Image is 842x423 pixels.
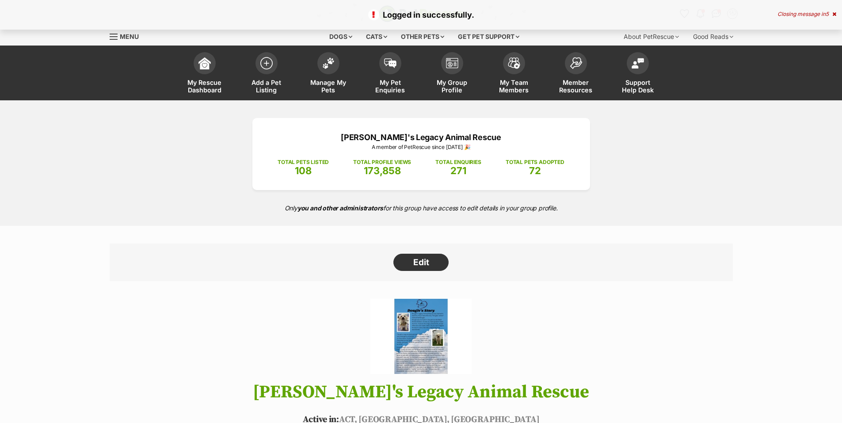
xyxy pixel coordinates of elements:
[360,28,393,46] div: Cats
[359,48,421,100] a: My Pet Enquiries
[110,28,145,44] a: Menu
[687,28,739,46] div: Good Reads
[322,57,335,69] img: manage-my-pets-icon-02211641906a0b7f246fdf0571729dbe1e7629f14944591b6c1af311fb30b64b.svg
[446,58,458,69] img: group-profile-icon-3fa3cf56718a62981997c0bc7e787c4b2cf8bcc04b72c1350f741eb67cf2f40e.svg
[421,48,483,100] a: My Group Profile
[185,79,225,94] span: My Rescue Dashboard
[618,79,658,94] span: Support Help Desk
[545,48,607,100] a: Member Resources
[508,57,520,69] img: team-members-icon-5396bd8760b3fe7c0b43da4ab00e1e3bb1a5d9ba89233759b79545d2d3fc5d0d.svg
[174,48,236,100] a: My Rescue Dashboard
[370,299,471,374] img: Dougie's Legacy Animal Rescue
[236,48,297,100] a: Add a Pet Listing
[483,48,545,100] a: My Team Members
[247,79,286,94] span: Add a Pet Listing
[266,143,577,151] p: A member of PetRescue since [DATE] 🎉
[295,165,312,176] span: 108
[529,165,541,176] span: 72
[395,28,450,46] div: Other pets
[260,57,273,69] img: add-pet-listing-icon-0afa8454b4691262ce3f59096e99ab1cd57d4a30225e0717b998d2c9b9846f56.svg
[297,204,384,212] strong: you and other administrators
[435,158,481,166] p: TOTAL ENQUIRIES
[607,48,669,100] a: Support Help Desk
[266,131,577,143] p: [PERSON_NAME]'s Legacy Animal Rescue
[632,58,644,69] img: help-desk-icon-fdf02630f3aa405de69fd3d07c3f3aa587a6932b1a1747fa1d2bba05be0121f9.svg
[370,79,410,94] span: My Pet Enquiries
[617,28,685,46] div: About PetRescue
[323,28,358,46] div: Dogs
[364,165,401,176] span: 173,858
[297,48,359,100] a: Manage My Pets
[353,158,411,166] p: TOTAL PROFILE VIEWS
[452,28,526,46] div: Get pet support
[556,79,596,94] span: Member Resources
[384,58,396,68] img: pet-enquiries-icon-7e3ad2cf08bfb03b45e93fb7055b45f3efa6380592205ae92323e6603595dc1f.svg
[506,158,564,166] p: TOTAL PETS ADOPTED
[450,165,466,176] span: 271
[570,57,582,69] img: member-resources-icon-8e73f808a243e03378d46382f2149f9095a855e16c252ad45f914b54edf8863c.svg
[96,382,746,402] h1: [PERSON_NAME]'s Legacy Animal Rescue
[278,158,329,166] p: TOTAL PETS LISTED
[198,57,211,69] img: dashboard-icon-eb2f2d2d3e046f16d808141f083e7271f6b2e854fb5c12c21221c1fb7104beca.svg
[393,254,449,271] a: Edit
[120,33,139,40] span: Menu
[432,79,472,94] span: My Group Profile
[309,79,348,94] span: Manage My Pets
[494,79,534,94] span: My Team Members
